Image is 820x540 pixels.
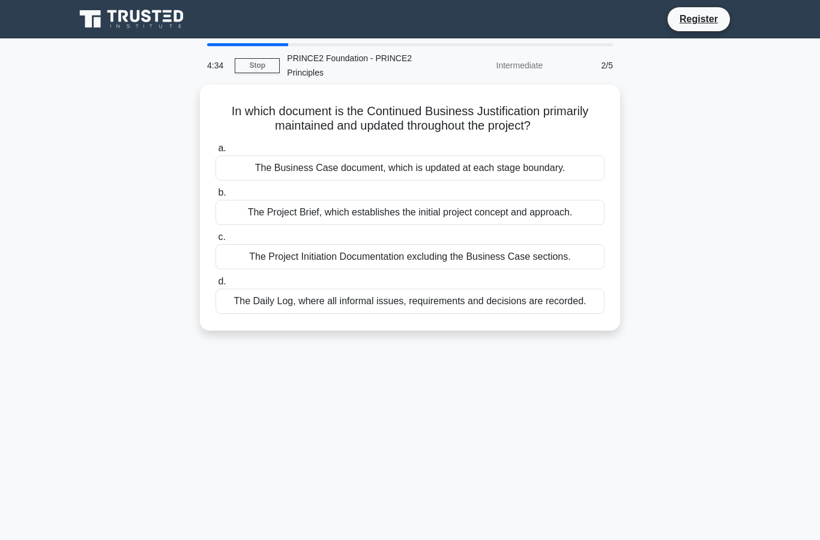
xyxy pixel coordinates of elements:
div: 4:34 [200,53,235,77]
div: The Project Initiation Documentation excluding the Business Case sections. [216,244,604,269]
a: Register [672,11,725,26]
div: The Daily Log, where all informal issues, requirements and decisions are recorded. [216,289,604,314]
div: Intermediate [445,53,550,77]
span: a. [218,143,226,153]
h5: In which document is the Continued Business Justification primarily maintained and updated throug... [214,104,606,134]
a: Stop [235,58,280,73]
span: d. [218,276,226,286]
div: 2/5 [550,53,620,77]
div: PRINCE2 Foundation - PRINCE2 Principles [280,46,445,85]
div: The Project Brief, which establishes the initial project concept and approach. [216,200,604,225]
div: The Business Case document, which is updated at each stage boundary. [216,155,604,181]
span: c. [218,232,225,242]
span: b. [218,187,226,197]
